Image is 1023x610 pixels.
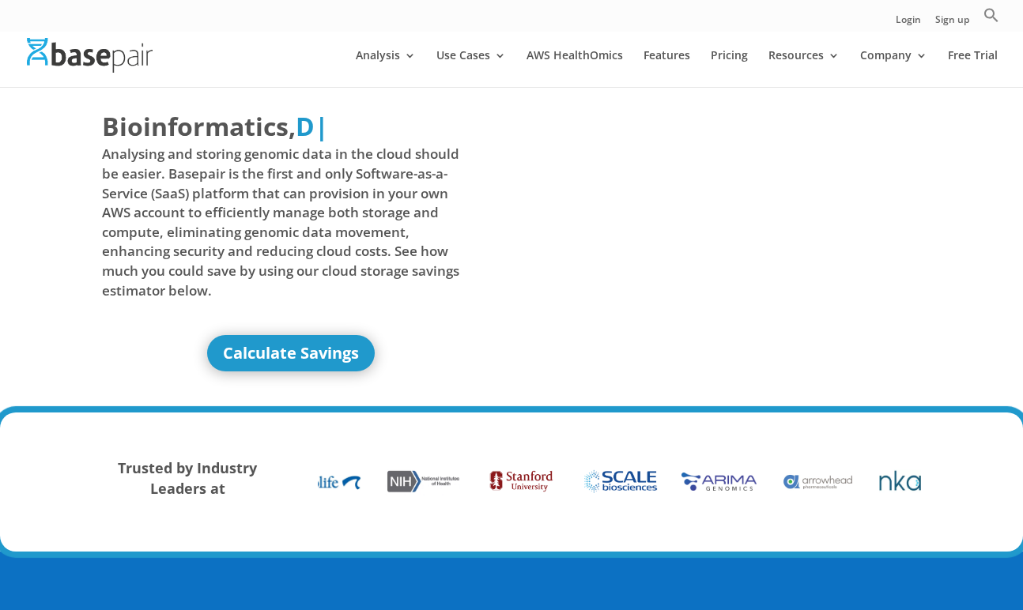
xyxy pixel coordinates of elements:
a: Search Icon Link [983,7,999,32]
a: Pricing [711,50,748,87]
a: AWS HealthOmics [527,50,623,87]
a: Use Cases [436,50,506,87]
a: Calculate Savings [207,335,375,371]
span: D [296,109,315,143]
a: Analysis [356,50,416,87]
iframe: Basepair - NGS Analysis Simplified [523,108,899,320]
a: Sign up [935,15,969,32]
svg: Search [983,7,999,23]
a: Features [644,50,690,87]
a: Free Trial [948,50,998,87]
a: Company [860,50,927,87]
span: Analysing and storing genomic data in the cloud should be easier. Basepair is the first and only ... [102,145,478,300]
img: Basepair [27,38,153,72]
a: Resources [768,50,840,87]
span: | [315,109,329,143]
span: Bioinformatics, [102,108,296,145]
strong: Trusted by Industry Leaders at [118,458,257,498]
a: Login [896,15,921,32]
